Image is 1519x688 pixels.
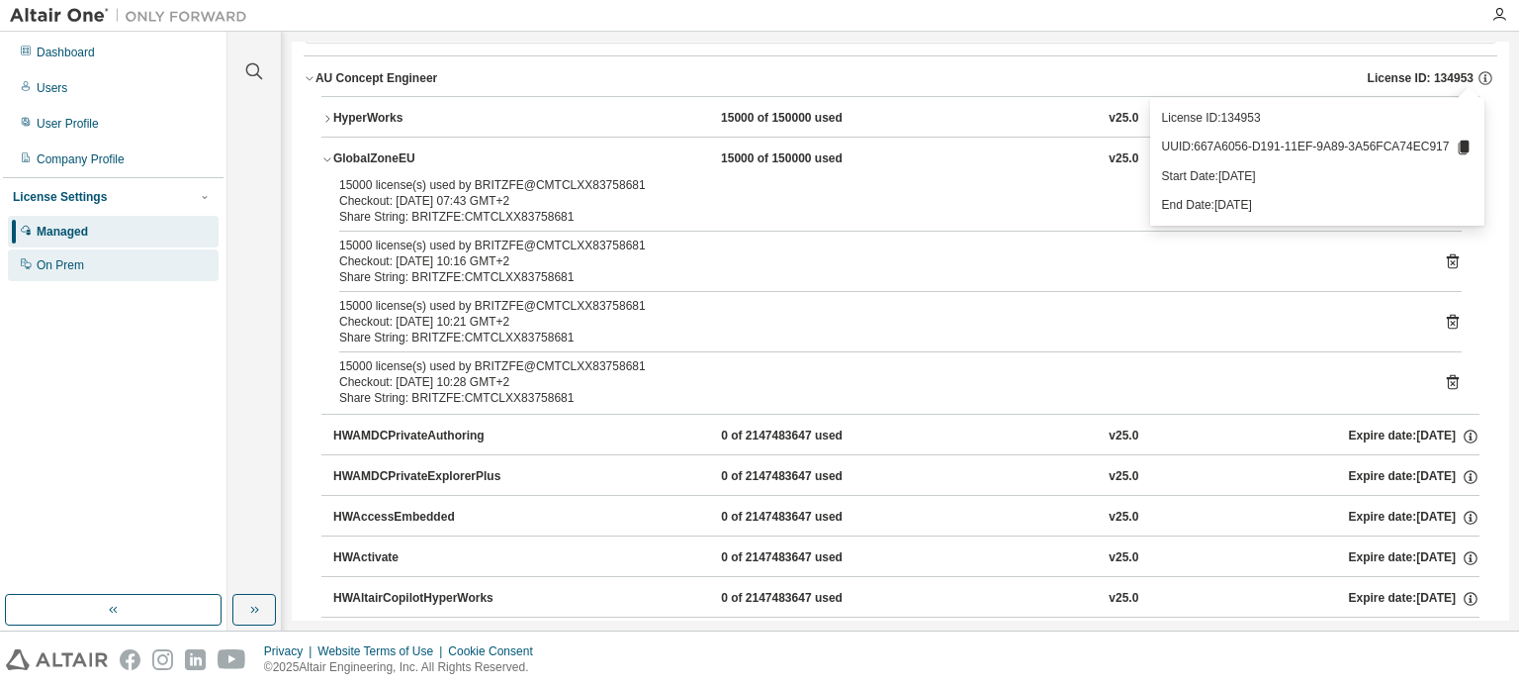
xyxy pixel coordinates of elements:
[1109,428,1138,445] div: v25.0
[37,45,95,60] div: Dashboard
[6,649,108,670] img: altair_logo.svg
[333,428,511,445] div: HWAMDCPrivateAuthoring
[315,70,437,86] div: AU Concept Engineer
[1368,70,1474,86] span: License ID: 134953
[333,537,1479,580] button: HWActivate0 of 2147483647 usedv25.0Expire date:[DATE]
[304,56,1497,100] button: AU Concept EngineerLicense ID: 134953
[333,415,1479,458] button: HWAMDCPrivateAuthoring0 of 2147483647 usedv25.0Expire date:[DATE]
[339,177,1414,193] div: 15000 license(s) used by BRITZFE@CMTCLXX83758681
[37,80,67,96] div: Users
[37,116,99,132] div: User Profile
[339,330,1414,345] div: Share String: BRITZFE:CMTCLXX83758681
[339,314,1414,330] div: Checkout: [DATE] 10:21 GMT+2
[339,193,1414,209] div: Checkout: [DATE] 07:43 GMT+2
[1349,590,1479,608] div: Expire date: [DATE]
[339,253,1414,269] div: Checkout: [DATE] 10:16 GMT+2
[333,509,511,527] div: HWAccessEmbedded
[37,224,88,240] div: Managed
[1349,549,1479,567] div: Expire date: [DATE]
[1109,590,1138,608] div: v25.0
[339,209,1414,225] div: Share String: BRITZFE:CMTCLXX83758681
[321,138,1479,181] button: GlobalZoneEU15000 of 150000 usedv25.0Expire date:[DATE]
[1349,509,1479,527] div: Expire date: [DATE]
[321,97,1479,141] button: HyperWorks15000 of 150000 usedv25.0Expire date:[DATE]
[1349,428,1479,445] div: Expire date: [DATE]
[721,590,899,608] div: 0 of 2147483647 used
[185,649,206,670] img: linkedin.svg
[1162,197,1474,214] p: End Date: [DATE]
[1109,110,1138,128] div: v25.0
[339,298,1414,314] div: 15000 license(s) used by BRITZFE@CMTCLXX83758681
[1109,150,1138,168] div: v25.0
[339,358,1414,374] div: 15000 license(s) used by BRITZFE@CMTCLXX83758681
[721,150,899,168] div: 15000 of 150000 used
[1109,549,1138,567] div: v25.0
[339,238,1414,253] div: 15000 license(s) used by BRITZFE@CMTCLXX83758681
[152,649,173,670] img: instagram.svg
[218,649,246,670] img: youtube.svg
[1162,139,1474,156] p: UUID: 667A6056-D191-11EF-9A89-3A56FCA74EC917
[721,549,899,567] div: 0 of 2147483647 used
[13,189,107,205] div: License Settings
[10,6,257,26] img: Altair One
[1349,468,1479,486] div: Expire date: [DATE]
[333,110,511,128] div: HyperWorks
[1109,468,1138,486] div: v25.0
[264,643,317,659] div: Privacy
[37,257,84,273] div: On Prem
[1162,110,1474,127] p: License ID: 134953
[333,455,1479,499] button: HWAMDCPrivateExplorerPlus0 of 2147483647 usedv25.0Expire date:[DATE]
[333,150,511,168] div: GlobalZoneEU
[339,269,1414,285] div: Share String: BRITZFE:CMTCLXX83758681
[37,151,125,167] div: Company Profile
[317,643,448,659] div: Website Terms of Use
[721,468,899,486] div: 0 of 2147483647 used
[721,110,899,128] div: 15000 of 150000 used
[333,496,1479,540] button: HWAccessEmbedded0 of 2147483647 usedv25.0Expire date:[DATE]
[339,390,1414,406] div: Share String: BRITZFE:CMTCLXX83758681
[333,590,511,608] div: HWAltairCopilotHyperWorks
[333,468,511,486] div: HWAMDCPrivateExplorerPlus
[120,649,140,670] img: facebook.svg
[721,509,899,527] div: 0 of 2147483647 used
[721,428,899,445] div: 0 of 2147483647 used
[333,577,1479,621] button: HWAltairCopilotHyperWorks0 of 2147483647 usedv25.0Expire date:[DATE]
[333,549,511,567] div: HWActivate
[1109,509,1138,527] div: v25.0
[448,643,544,659] div: Cookie Consent
[264,659,545,676] p: © 2025 Altair Engineering, Inc. All Rights Reserved.
[1162,168,1474,185] p: Start Date: [DATE]
[339,374,1414,390] div: Checkout: [DATE] 10:28 GMT+2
